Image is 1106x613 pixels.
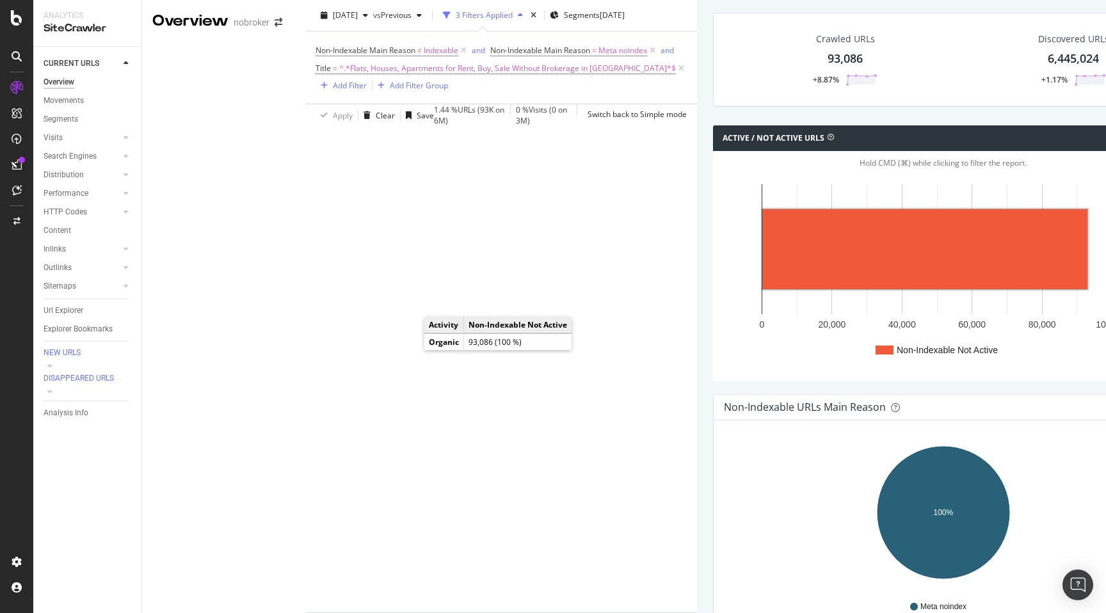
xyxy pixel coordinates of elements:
[44,94,84,107] div: Movements
[424,42,458,60] span: Indexable
[934,508,954,517] text: 100%
[44,261,120,275] a: Outlinks
[564,10,600,20] span: Segments
[152,10,228,32] div: Overview
[275,18,282,27] div: arrow-right-arrow-left
[44,304,132,317] a: Url Explorer
[234,16,269,29] div: nobroker
[44,57,99,70] div: CURRENT URLS
[44,224,132,237] a: Content
[44,205,120,219] a: HTTP Codes
[456,10,513,20] div: 3 Filters Applied
[582,104,687,125] button: Switch back to Simple mode
[434,104,505,126] div: 1.44 % URLs ( 93K on 6M )
[44,280,76,293] div: Sitemaps
[44,243,66,256] div: Inlinks
[333,110,353,121] div: Apply
[888,319,916,330] text: 40,000
[316,5,373,26] button: [DATE]
[44,150,120,163] a: Search Engines
[44,76,132,89] a: Overview
[381,5,427,26] button: Previous
[1062,569,1093,600] div: Open Intercom Messenger
[44,21,131,36] div: SiteCrawler
[44,113,78,126] div: Segments
[44,76,74,89] div: Overview
[550,5,625,26] button: Segments[DATE]
[1041,74,1068,85] div: +1.17%
[816,33,875,45] div: Crawled URLs
[417,110,434,121] div: Save
[44,131,120,145] a: Visits
[339,60,676,77] span: ^.*Flats, Houses, Apartments for Rent, Buy, Sale Without Brokerage in [GEOGRAPHIC_DATA]*$
[358,105,395,125] button: Clear
[44,131,63,145] div: Visits
[44,372,132,385] a: DISAPPEARED URLS
[44,347,81,358] div: NEW URLS
[44,261,72,275] div: Outlinks
[424,317,464,333] td: Activity
[588,109,687,120] div: Switch back to Simple mode
[390,80,448,91] div: Add Filter Group
[818,319,846,330] text: 20,000
[376,110,395,121] div: Clear
[860,157,1027,168] span: Hold CMD (⌘) while clicking to filter the report.
[828,51,863,67] div: 93,086
[44,224,71,237] div: Content
[316,63,331,74] span: Title
[600,10,625,20] div: [DATE]
[44,168,84,182] div: Distribution
[44,113,132,126] a: Segments
[44,94,132,107] a: Movements
[920,601,966,612] span: Meta noindex
[316,105,353,125] button: Apply
[44,168,120,182] a: Distribution
[661,44,674,56] button: and
[958,319,986,330] text: 60,000
[592,45,597,56] span: =
[333,63,337,74] span: =
[813,74,839,85] div: +8.87%
[44,150,97,163] div: Search Engines
[438,5,528,26] button: 3 Filters Applied
[44,347,132,360] a: NEW URLS
[417,45,422,56] span: ≠
[472,44,485,56] button: and
[528,9,539,22] div: times
[472,45,485,56] div: and
[44,280,120,293] a: Sitemaps
[44,322,113,336] div: Explorer Bookmarks
[401,105,434,125] button: Save
[44,304,83,317] div: Url Explorer
[1048,51,1099,67] div: 6,445,024
[381,10,412,20] span: Previous
[44,205,87,219] div: HTTP Codes
[44,322,132,336] a: Explorer Bookmarks
[598,42,647,60] span: Meta noindex
[373,78,448,93] button: Add Filter Group
[373,10,381,20] span: vs
[44,406,132,420] a: Analysis Info
[760,319,765,330] text: 0
[44,243,120,256] a: Inlinks
[316,78,367,93] button: Add Filter
[44,187,88,200] div: Performance
[464,317,572,333] td: Non-Indexable Not Active
[490,45,590,56] span: Non-Indexable Main Reason
[897,345,998,355] text: Non-Indexable Not Active
[44,406,88,420] div: Analysis Info
[44,10,131,21] div: Analytics
[723,132,824,145] h4: Active / Not Active URLs
[44,57,120,70] a: CURRENT URLS
[333,80,367,91] div: Add Filter
[516,104,572,126] div: 0 % Visits ( 0 on 3M )
[724,401,886,413] div: Non-Indexable URLs Main Reason
[464,334,572,351] td: 93,086 (100 %)
[44,373,114,384] div: DISAPPEARED URLS
[333,10,358,20] span: 2025 Aug. 4th
[316,45,415,56] span: Non-Indexable Main Reason
[1029,319,1056,330] text: 80,000
[661,45,674,56] div: and
[44,187,120,200] a: Performance
[424,334,464,351] td: Organic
